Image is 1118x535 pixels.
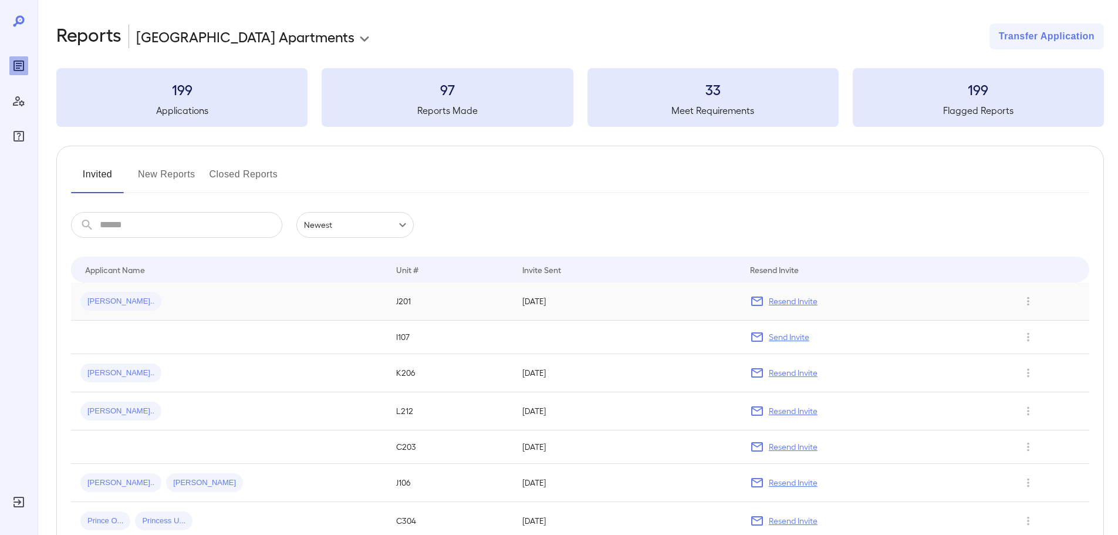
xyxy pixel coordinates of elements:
[769,367,818,379] p: Resend Invite
[1019,292,1038,311] button: Row Actions
[136,27,354,46] p: [GEOGRAPHIC_DATA] Apartments
[989,23,1104,49] button: Transfer Application
[387,392,513,430] td: L212
[387,354,513,392] td: K206
[56,103,308,117] h5: Applications
[513,282,740,321] td: [DATE]
[387,430,513,464] td: C203
[513,464,740,502] td: [DATE]
[9,493,28,512] div: Log Out
[80,368,161,379] span: [PERSON_NAME]..
[56,80,308,99] h3: 199
[1019,438,1038,456] button: Row Actions
[1019,512,1038,530] button: Row Actions
[322,103,573,117] h5: Reports Made
[513,392,740,430] td: [DATE]
[769,405,818,417] p: Resend Invite
[9,127,28,146] div: FAQ
[769,295,818,307] p: Resend Invite
[587,80,839,99] h3: 33
[9,56,28,75] div: Reports
[1019,328,1038,346] button: Row Actions
[387,464,513,502] td: J106
[513,430,740,464] td: [DATE]
[769,441,818,453] p: Resend Invite
[56,68,1104,127] summary: 199Applications97Reports Made33Meet Requirements199Flagged Reports
[587,103,839,117] h5: Meet Requirements
[80,516,130,527] span: Prince O...
[71,165,124,193] button: Invited
[322,80,573,99] h3: 97
[1019,473,1038,492] button: Row Actions
[1019,364,1038,382] button: Row Actions
[522,263,561,277] div: Invite Sent
[80,406,161,417] span: [PERSON_NAME]..
[80,477,161,489] span: [PERSON_NAME]..
[513,354,740,392] td: [DATE]
[138,165,195,193] button: New Reports
[296,212,414,238] div: Newest
[396,263,418,277] div: Unit #
[769,515,818,527] p: Resend Invite
[769,477,818,489] p: Resend Invite
[80,296,161,307] span: [PERSON_NAME]..
[750,263,799,277] div: Resend Invite
[135,516,192,527] span: Princess U...
[387,321,513,354] td: I107
[1019,402,1038,420] button: Row Actions
[853,103,1104,117] h5: Flagged Reports
[853,80,1104,99] h3: 199
[56,23,121,49] h2: Reports
[769,331,809,343] p: Send Invite
[166,477,243,489] span: [PERSON_NAME]
[210,165,278,193] button: Closed Reports
[387,282,513,321] td: J201
[85,263,145,277] div: Applicant Name
[9,92,28,110] div: Manage Users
